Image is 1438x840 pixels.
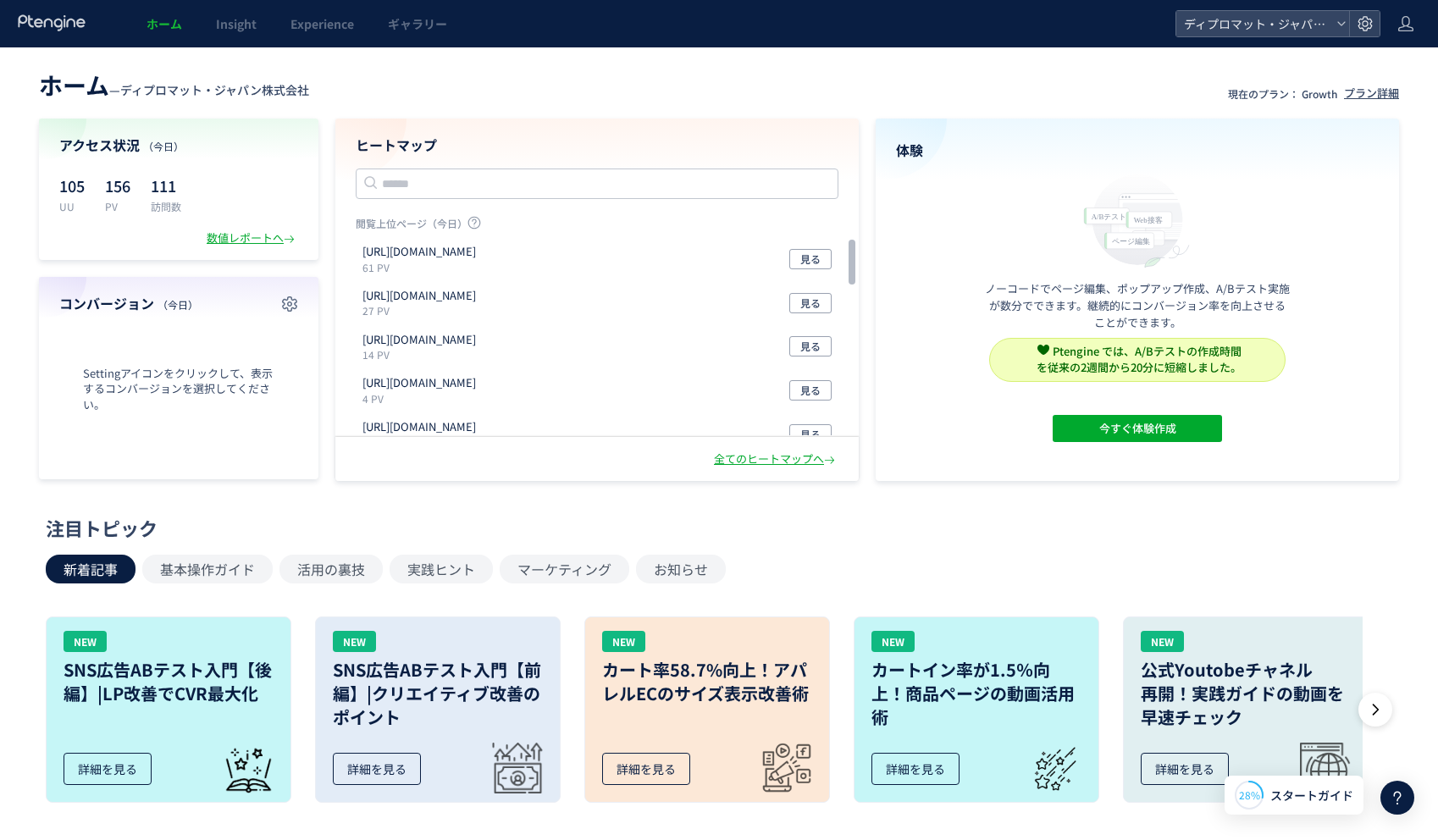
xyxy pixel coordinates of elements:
[39,68,109,102] span: ホーム
[985,280,1290,331] p: ノーコードでページ編集、ポップアップ作成、A/Bテスト実施が数分でできます。継続的にコンバージョン率を向上させることができます。
[39,68,309,102] div: —
[789,293,832,313] button: 見る
[46,515,1384,541] div: 注目トピック
[362,288,476,304] p: https://diplomat-jpn.com/lp/premiumlp01
[333,658,543,729] h3: SNS広告ABテスト入門【前編】|クリエイティブ改善のポイント
[854,616,1099,803] a: NEWカートイン率が1.5％向上！商品ページの動画活用術詳細を見る
[151,172,181,199] p: 111
[279,555,383,583] button: 活用の裏技
[871,753,960,785] div: 詳細を見る
[789,380,832,401] button: 見る
[59,172,85,199] p: 105
[789,336,832,356] button: 見る
[356,135,838,155] h4: ヒートマップ
[59,199,85,213] p: UU
[362,332,476,348] p: https://diplomat-jpn.com
[59,135,298,155] h4: アクセス状況
[120,81,309,98] span: ディプロマット・ジャパン株式会社
[105,172,130,199] p: 156
[714,451,838,467] div: 全てのヒートマップへ
[46,555,136,583] button: 新着記事
[207,230,298,246] div: 数値レポートへ
[64,753,152,785] div: 詳細を見る
[1123,616,1369,803] a: NEW公式Youtobeチャネル再開！実践ガイドの動画を早速チェック詳細を見る
[871,658,1081,729] h3: カートイン率が1.5％向上！商品ページの動画活用術
[290,15,354,32] span: Experience
[362,347,483,362] p: 14 PV
[64,658,274,705] h3: SNS広告ABテスト入門【後編】|LP改善でCVR最大化
[1239,787,1260,802] span: 28%
[800,336,821,356] span: 見る
[800,293,821,313] span: 見る
[362,260,483,274] p: 61 PV
[636,555,726,583] button: お知らせ
[789,249,832,269] button: 見る
[1141,658,1351,729] h3: 公式Youtobeチャネル 再開！実践ガイドの動画を 早速チェック
[1344,86,1399,102] div: プラン詳細
[142,555,273,583] button: 基本操作ガイド
[1037,343,1242,375] span: Ptengine では、A/Bテストの作成時間 を従来の2週間から20分に短縮しました。
[59,366,298,413] span: Settingアイコンをクリックして、表示するコンバージョンを選択してください。
[362,375,476,391] p: https://diplomat-jpn.com/products
[1228,86,1337,101] p: 現在のプラン： Growth
[1053,415,1222,442] button: 今すぐ体験作成
[105,199,130,213] p: PV
[584,616,830,803] a: NEWカート率58.7%向上！アパレルECのサイズ表示改善術詳細を見る
[602,753,690,785] div: 詳細を見る
[333,631,376,652] div: NEW
[500,555,629,583] button: マーケティング
[800,424,821,445] span: 見る
[216,15,257,32] span: Insight
[362,419,476,435] p: https://diplomat-jpn.com/products-tag/finger-print
[143,139,184,153] span: （今日）
[1270,787,1353,804] span: スタートガイド
[1037,344,1049,356] img: svg+xml,%3c
[315,616,561,803] a: NEWSNS広告ABテスト入門【前編】|クリエイティブ改善のポイント詳細を見る
[1179,11,1330,36] span: ディプロマット・ジャパン株式会社
[388,15,447,32] span: ギャラリー
[46,616,291,803] a: NEWSNS広告ABテスト入門【後編】|LP改善でCVR最大化詳細を見る
[147,15,182,32] span: ホーム
[158,297,198,312] span: （今日）
[1099,415,1176,442] span: 今すぐ体験作成
[789,424,832,445] button: 見る
[1141,753,1229,785] div: 詳細を見る
[800,249,821,269] span: 見る
[356,216,838,237] p: 閲覧上位ページ（今日）
[64,631,107,652] div: NEW
[1076,170,1199,269] img: home_experience_onbo_jp-C5-EgdA0.svg
[362,303,483,318] p: 27 PV
[602,631,645,652] div: NEW
[896,141,1379,160] h4: 体験
[362,435,483,450] p: 4 PV
[362,391,483,406] p: 4 PV
[602,658,812,705] h3: カート率58.7%向上！アパレルECのサイズ表示改善術
[362,244,476,260] p: https://diplomat-jpn.com/hotelsafe
[333,753,421,785] div: 詳細を見る
[151,199,181,213] p: 訪問数
[1141,631,1184,652] div: NEW
[871,631,915,652] div: NEW
[800,380,821,401] span: 見る
[59,294,298,313] h4: コンバージョン
[390,555,493,583] button: 実践ヒント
